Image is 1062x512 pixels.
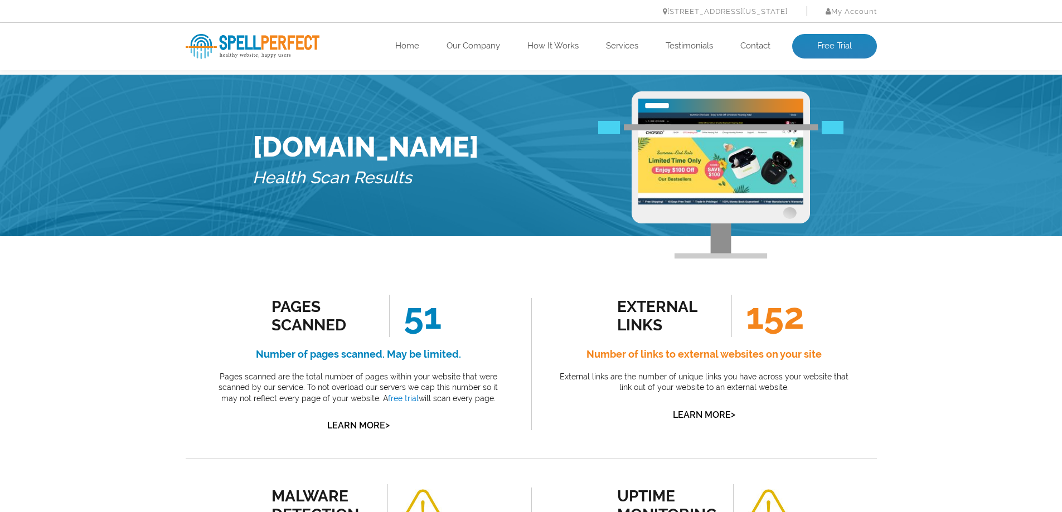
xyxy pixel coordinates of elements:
[638,113,803,204] img: Free Website Analysis
[632,91,810,259] img: Free Webiste Analysis
[253,163,479,193] h5: Health Scan Results
[598,136,843,149] img: Free Webiste Analysis
[673,409,735,420] a: Learn More>
[327,420,390,431] a: Learn More>
[556,372,852,393] p: External links are the number of unique links you have across your website that link out of your ...
[271,298,372,334] div: Pages Scanned
[388,394,419,403] a: free trial
[385,417,390,433] span: >
[211,372,506,404] p: Pages scanned are the total number of pages within your website that were scanned by our service....
[211,345,506,363] h4: Number of pages scanned. May be limited.
[731,407,735,422] span: >
[731,295,804,337] span: 152
[556,345,852,363] h4: Number of links to external websites on your site
[389,295,442,337] span: 51
[617,298,718,334] div: external links
[253,130,479,163] h1: [DOMAIN_NAME]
